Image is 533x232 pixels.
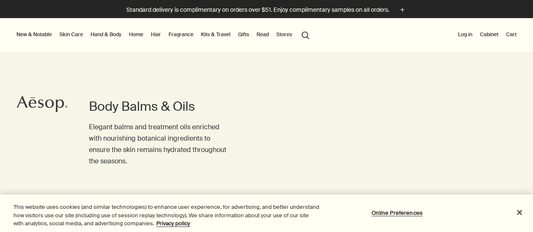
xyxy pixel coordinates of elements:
[58,29,85,40] a: Skin Care
[167,29,195,40] a: Fragrance
[298,27,313,43] button: Open search
[15,29,54,40] button: New & Notable
[456,29,474,40] button: Log in
[17,96,67,112] svg: Aesop
[371,204,423,221] button: Online Preferences, Opens the preference center dialog
[89,121,233,167] p: Elegant balms and treatment oils enriched with nourishing botanical ingredients to ensure the ski...
[127,29,145,40] a: Home
[478,29,500,40] a: Cabinet
[126,5,407,15] button: Standard delivery is complimentary on orders over $51. Enjoy complimentary samples on all orders.
[255,29,271,40] a: Read
[510,203,529,221] button: Close
[275,29,294,40] button: Stores
[126,5,389,14] p: Standard delivery is complimentary on orders over $51. Enjoy complimentary samples on all orders.
[89,98,233,115] h1: Body Balms & Oils
[156,220,190,227] a: More information about your privacy, opens in a new tab
[236,29,251,40] a: Gifts
[89,29,123,40] a: Hand & Body
[456,18,518,52] nav: supplementary
[15,18,313,52] nav: primary
[15,93,70,117] a: Aesop
[504,29,518,40] button: Cart
[149,29,163,40] a: Hair
[13,203,320,228] div: This website uses cookies (and similar technologies) to enhance user experience, for advertising,...
[199,29,232,40] a: Kits & Travel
